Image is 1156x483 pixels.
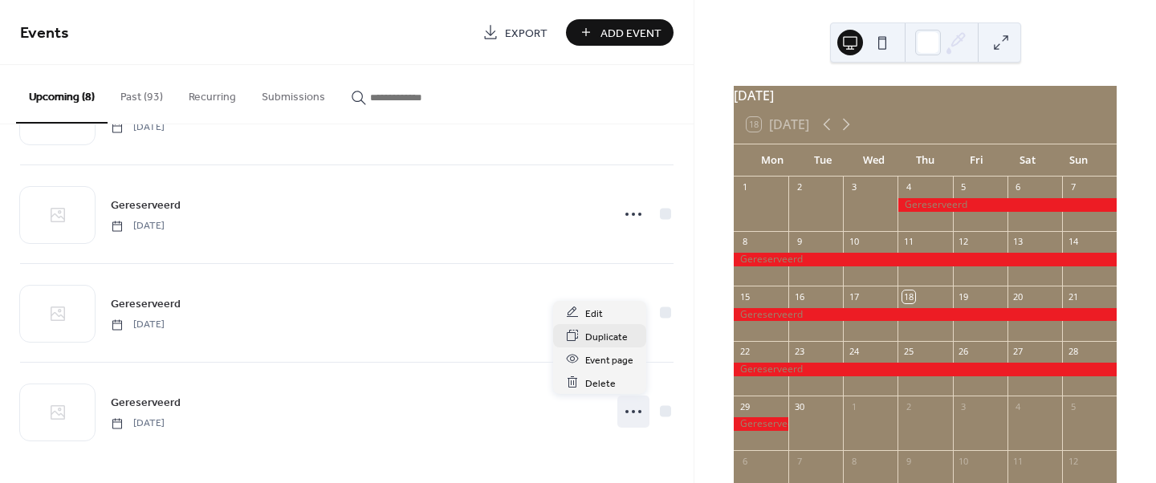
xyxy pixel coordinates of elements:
[902,400,914,412] div: 2
[848,455,860,467] div: 8
[793,290,805,302] div: 16
[20,18,69,49] span: Events
[1067,290,1079,302] div: 21
[1012,181,1024,193] div: 6
[902,346,914,358] div: 25
[1002,144,1053,177] div: Sat
[111,318,165,332] span: [DATE]
[898,198,1117,212] div: Gereserveerd
[176,65,249,122] button: Recurring
[585,375,616,392] span: Delete
[739,236,751,248] div: 8
[16,65,108,124] button: Upcoming (8)
[902,290,914,302] div: 18
[848,236,860,248] div: 10
[734,363,1117,376] div: Gereserveerd
[1052,144,1104,177] div: Sun
[1012,346,1024,358] div: 27
[747,144,798,177] div: Mon
[902,181,914,193] div: 4
[902,236,914,248] div: 11
[739,181,751,193] div: 1
[1067,346,1079,358] div: 28
[600,25,661,42] span: Add Event
[111,294,181,313] a: Gereserveerd
[902,455,914,467] div: 9
[470,19,560,46] a: Export
[111,296,181,313] span: Gereserveerd
[566,19,674,46] button: Add Event
[1012,400,1024,412] div: 4
[739,455,751,467] div: 6
[793,455,805,467] div: 7
[734,308,1117,322] div: Gereserveerd
[793,236,805,248] div: 9
[111,219,165,233] span: [DATE]
[111,196,181,214] a: Gereserveerd
[739,346,751,358] div: 22
[585,305,603,322] span: Edit
[739,290,751,302] div: 15
[1067,455,1079,467] div: 12
[958,290,970,302] div: 19
[958,236,970,248] div: 12
[111,416,165,431] span: [DATE]
[249,65,338,122] button: Submissions
[734,417,788,431] div: Gereserveerd
[900,144,951,177] div: Thu
[734,86,1117,105] div: [DATE]
[793,400,805,412] div: 30
[1012,290,1024,302] div: 20
[111,393,181,412] a: Gereserveerd
[958,400,970,412] div: 3
[585,328,628,345] span: Duplicate
[585,351,633,368] span: Event page
[1067,181,1079,193] div: 7
[739,400,751,412] div: 29
[848,400,860,412] div: 1
[848,346,860,358] div: 24
[958,455,970,467] div: 10
[111,395,181,412] span: Gereserveerd
[849,144,900,177] div: Wed
[505,25,547,42] span: Export
[108,65,176,122] button: Past (93)
[798,144,849,177] div: Tue
[1012,236,1024,248] div: 13
[1067,400,1079,412] div: 5
[848,181,860,193] div: 3
[734,253,1117,266] div: Gereserveerd
[1067,236,1079,248] div: 14
[958,181,970,193] div: 5
[111,197,181,214] span: Gereserveerd
[111,120,165,135] span: [DATE]
[950,144,1002,177] div: Fri
[958,346,970,358] div: 26
[793,346,805,358] div: 23
[848,290,860,302] div: 17
[793,181,805,193] div: 2
[1012,455,1024,467] div: 11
